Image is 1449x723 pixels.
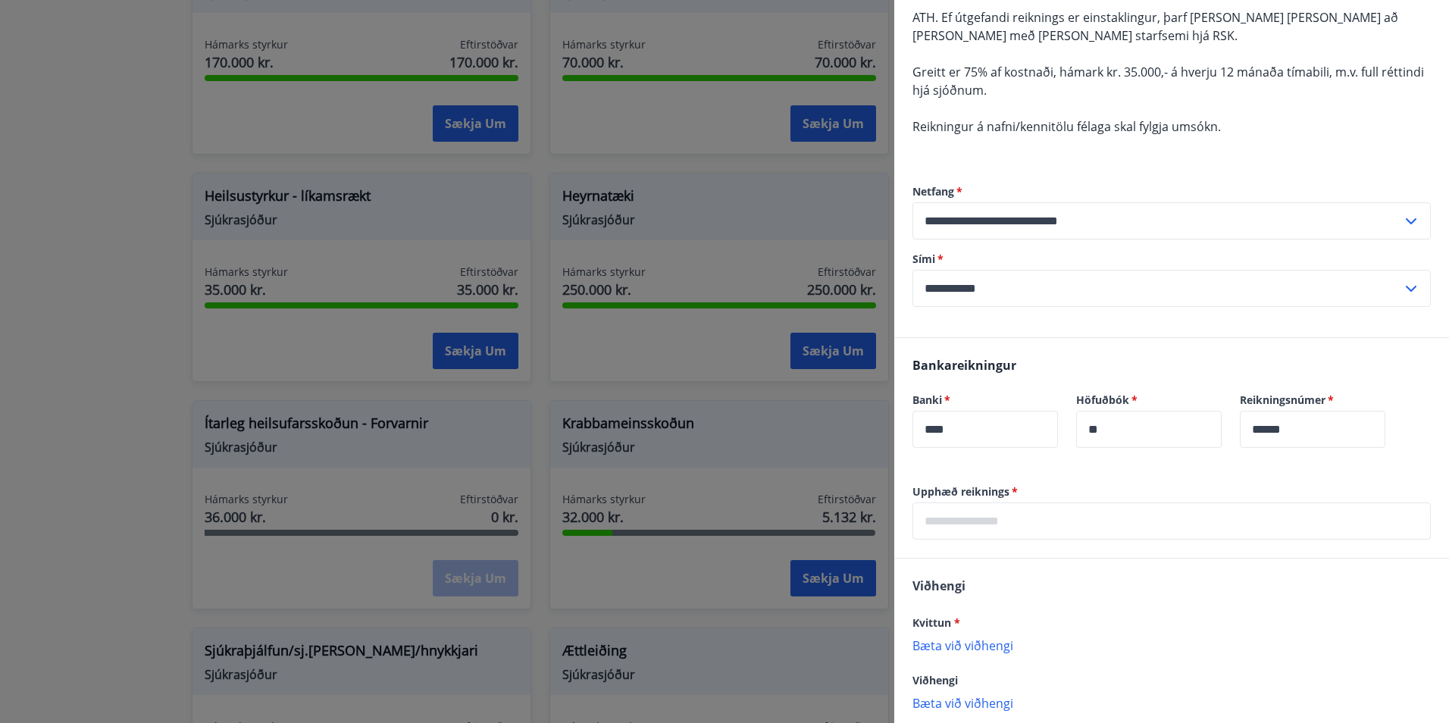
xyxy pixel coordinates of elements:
label: Upphæð reiknings [912,484,1431,499]
span: Viðhengi [912,577,965,594]
label: Netfang [912,184,1431,199]
div: Upphæð reiknings [912,502,1431,540]
label: Höfuðbók [1076,393,1222,408]
span: Viðhengi [912,673,958,687]
span: Greitt er 75% af kostnaði, hámark kr. 35.000,- á hverju 12 mánaða tímabili, m.v. full réttindi hj... [912,64,1424,99]
span: Kvittun [912,615,960,630]
p: Bæta við viðhengi [912,637,1431,653]
label: Banki [912,393,1058,408]
span: ATH. Ef útgefandi reiknings er einstaklingur, þarf [PERSON_NAME] [PERSON_NAME] að [PERSON_NAME] m... [912,9,1398,44]
p: Bæta við viðhengi [912,695,1431,710]
span: Bankareikningur [912,357,1016,374]
label: Sími [912,252,1431,267]
span: Reikningur á nafni/kennitölu félaga skal fylgja umsókn. [912,118,1221,135]
label: Reikningsnúmer [1240,393,1385,408]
